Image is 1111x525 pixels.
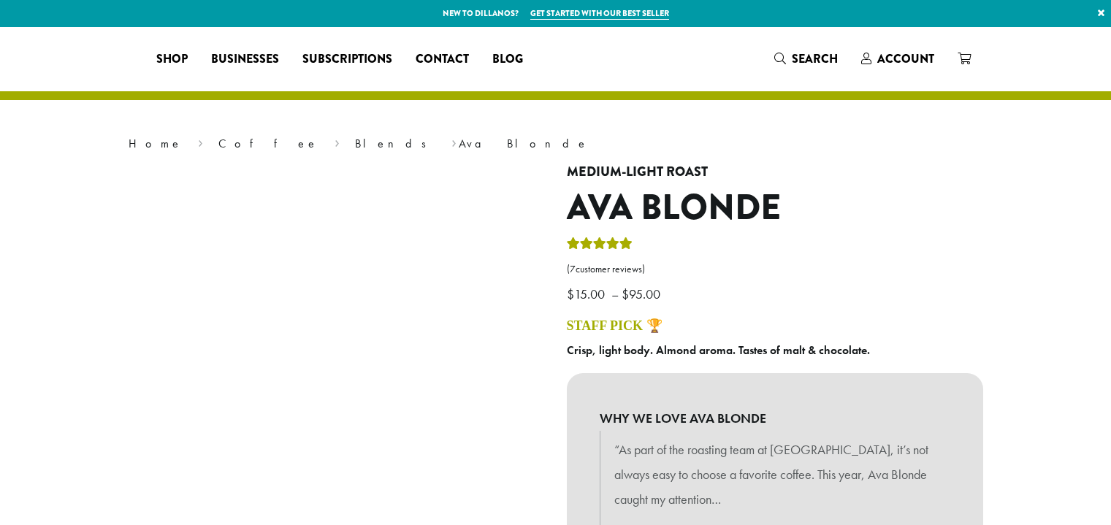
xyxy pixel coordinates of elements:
h1: Ava Blonde [567,187,983,229]
a: STAFF PICK 🏆 [567,318,663,333]
span: Account [877,50,934,67]
span: Search [792,50,838,67]
span: Subscriptions [302,50,392,69]
a: Blends [355,136,436,151]
h4: Medium-Light Roast [567,164,983,180]
span: 7 [570,263,576,275]
a: Home [129,136,183,151]
b: WHY WE LOVE AVA BLONDE [600,406,950,431]
a: Shop [145,47,199,71]
span: Blog [492,50,523,69]
bdi: 15.00 [567,286,608,302]
span: – [611,286,619,302]
span: › [335,130,340,153]
span: Businesses [211,50,279,69]
a: (7customer reviews) [567,262,983,277]
p: “As part of the roasting team at [GEOGRAPHIC_DATA], it’s not always easy to choose a favorite cof... [614,437,936,511]
bdi: 95.00 [622,286,664,302]
a: Coffee [218,136,318,151]
span: › [451,130,457,153]
span: $ [567,286,574,302]
a: Get started with our best seller [530,7,669,20]
span: $ [622,286,629,302]
span: › [198,130,203,153]
div: Rated 5.00 out of 5 [567,235,633,257]
span: Shop [156,50,188,69]
b: Crisp, light body. Almond aroma. Tastes of malt & chocolate. [567,342,870,358]
span: Contact [416,50,469,69]
nav: Breadcrumb [129,135,983,153]
a: Search [763,47,850,71]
